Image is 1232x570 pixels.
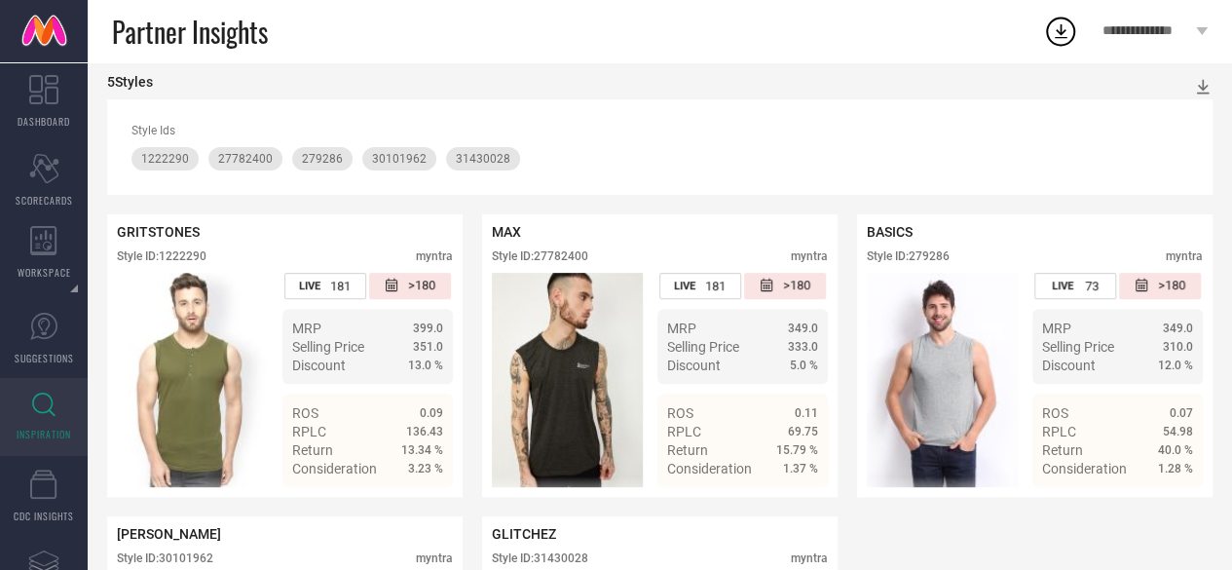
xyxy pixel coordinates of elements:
[218,152,273,166] span: 27782400
[408,462,443,475] span: 3.23 %
[674,280,695,292] span: LIVE
[1042,461,1127,476] span: Consideration
[667,461,752,476] span: Consideration
[1130,496,1193,512] a: Details
[16,193,73,208] span: SCORECARDS
[1163,340,1193,354] span: 310.0
[456,152,510,166] span: 31430028
[420,406,443,420] span: 0.09
[18,114,70,129] span: DASHBOARD
[413,340,443,354] span: 351.0
[1163,425,1193,438] span: 54.98
[788,425,818,438] span: 69.75
[107,74,153,90] div: 5 Styles
[659,273,741,299] div: Number of days the style has been live on the platform
[667,339,739,355] span: Selling Price
[15,351,74,365] span: SUGGESTIONS
[867,273,1018,487] div: Click to view image
[117,273,268,487] div: Click to view image
[292,424,326,439] span: RPLC
[1149,496,1193,512] span: Details
[867,273,1018,487] img: Style preview image
[492,551,588,565] div: Style ID: 31430028
[867,249,950,263] div: Style ID: 279286
[292,442,333,458] span: Return
[1163,322,1193,335] span: 349.0
[791,551,828,565] div: myntra
[117,273,268,487] img: Style preview image
[1158,462,1193,475] span: 1.28 %
[492,526,556,542] span: GLITCHEZ
[299,280,320,292] span: LIVE
[284,273,366,299] div: Number of days the style has been live on the platform
[492,224,521,240] span: MAX
[492,249,588,263] div: Style ID: 27782400
[1170,406,1193,420] span: 0.07
[1042,321,1071,336] span: MRP
[791,249,828,263] div: myntra
[1042,442,1083,458] span: Return
[369,273,451,299] div: Number of days since the style was first listed on the platform
[406,425,443,438] span: 136.43
[1158,359,1193,372] span: 12.0 %
[867,224,913,240] span: BASICS
[413,322,443,335] span: 399.0
[1158,278,1185,294] span: >180
[755,496,818,512] a: Details
[774,496,818,512] span: Details
[18,265,71,280] span: WORKSPACE
[1043,14,1078,49] div: Open download list
[1042,424,1076,439] span: RPLC
[131,124,1188,137] div: Style Ids
[1166,249,1203,263] div: myntra
[1042,358,1096,373] span: Discount
[112,12,268,52] span: Partner Insights
[667,358,721,373] span: Discount
[408,359,443,372] span: 13.0 %
[795,406,818,420] span: 0.11
[1042,405,1068,421] span: ROS
[292,461,377,476] span: Consideration
[1085,279,1099,293] span: 73
[492,273,643,487] img: Style preview image
[372,152,427,166] span: 30101962
[667,405,693,421] span: ROS
[1034,273,1116,299] div: Number of days the style has been live on the platform
[667,321,696,336] span: MRP
[783,278,810,294] span: >180
[117,224,200,240] span: GRITSTONES
[292,339,364,355] span: Selling Price
[1052,280,1073,292] span: LIVE
[1042,339,1114,355] span: Selling Price
[302,152,343,166] span: 279286
[117,249,206,263] div: Style ID: 1222290
[292,405,318,421] span: ROS
[292,358,346,373] span: Discount
[117,526,221,542] span: [PERSON_NAME]
[776,443,818,457] span: 15.79 %
[14,509,74,523] span: CDC INSIGHTS
[141,152,189,166] span: 1222290
[380,496,443,512] a: Details
[416,551,453,565] div: myntra
[788,340,818,354] span: 333.0
[667,424,701,439] span: RPLC
[783,462,818,475] span: 1.37 %
[292,321,321,336] span: MRP
[399,496,443,512] span: Details
[401,443,443,457] span: 13.34 %
[1158,443,1193,457] span: 40.0 %
[330,279,351,293] span: 181
[408,278,435,294] span: >180
[17,427,71,441] span: INSPIRATION
[492,273,643,487] div: Click to view image
[667,442,708,458] span: Return
[705,279,726,293] span: 181
[744,273,826,299] div: Number of days since the style was first listed on the platform
[788,322,818,335] span: 349.0
[416,249,453,263] div: myntra
[790,359,818,372] span: 5.0 %
[1119,273,1201,299] div: Number of days since the style was first listed on the platform
[117,551,213,565] div: Style ID: 30101962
